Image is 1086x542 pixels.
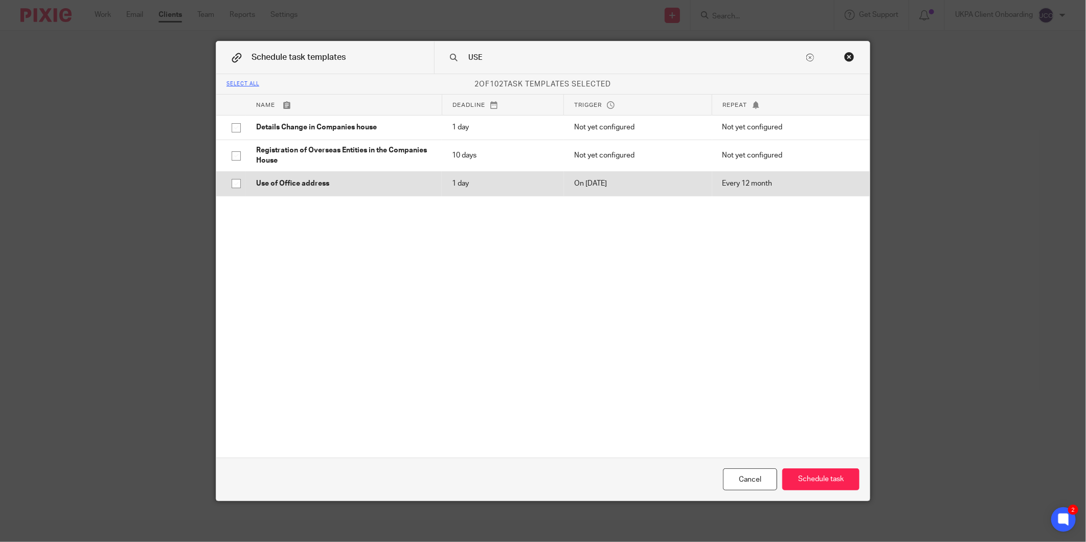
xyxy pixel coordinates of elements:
p: 10 days [452,150,554,161]
p: Trigger [574,101,702,109]
p: 1 day [452,178,554,189]
p: Every 12 month [722,178,854,189]
p: Deadline [452,101,554,109]
span: Schedule task templates [252,53,346,61]
div: Cancel [723,468,777,490]
p: Use of Office address [256,178,432,189]
button: Schedule task [782,468,859,490]
span: 102 [490,81,504,88]
p: of task templates selected [216,79,870,89]
p: Not yet configured [574,150,702,161]
input: Search task templates... [467,52,804,63]
p: Details Change in Companies house [256,122,432,132]
span: Name [256,102,275,108]
p: Not yet configured [574,122,702,132]
div: Select all [227,81,259,87]
p: Registration of Overseas Entities in the Companies House [256,145,432,166]
p: 1 day [452,122,554,132]
p: Not yet configured [722,122,854,132]
p: Repeat [722,101,854,109]
div: 2 [1068,505,1078,515]
div: Close this dialog window [844,52,854,62]
span: 2 [475,81,480,88]
p: Not yet configured [722,150,854,161]
p: On [DATE] [574,178,702,189]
